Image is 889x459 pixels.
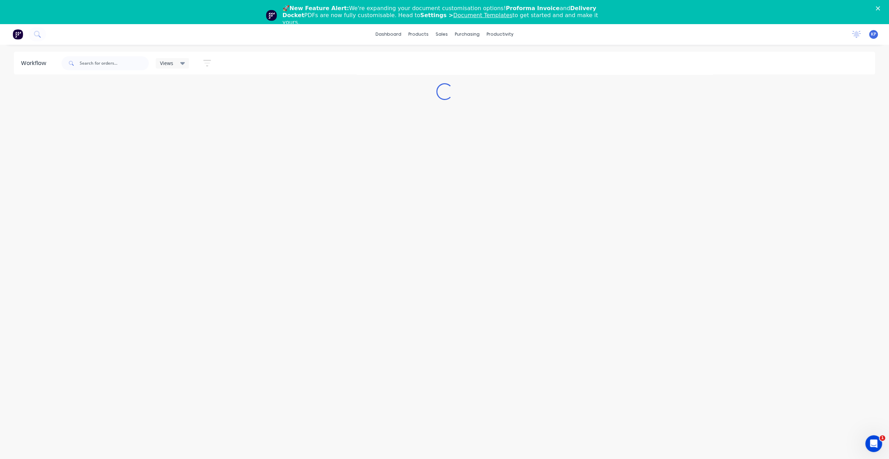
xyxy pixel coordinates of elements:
[420,12,512,19] b: Settings >
[506,5,560,12] b: Proforma Invoice
[266,10,277,21] img: Profile image for Team
[372,29,405,40] a: dashboard
[160,59,173,67] span: Views
[80,56,149,70] input: Search for orders...
[483,29,517,40] div: productivity
[13,29,23,40] img: Factory
[880,435,885,441] span: 1
[405,29,432,40] div: products
[453,12,512,19] a: Document Templates
[876,6,883,10] div: Close
[451,29,483,40] div: purchasing
[865,435,882,452] iframe: Intercom live chat
[283,5,596,19] b: Delivery Docket
[21,59,50,67] div: Workflow
[871,31,876,37] span: KP
[432,29,451,40] div: sales
[283,5,612,26] div: 🚀 We're expanding your document customisation options! and PDFs are now fully customisable. Head ...
[290,5,349,12] b: New Feature Alert:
